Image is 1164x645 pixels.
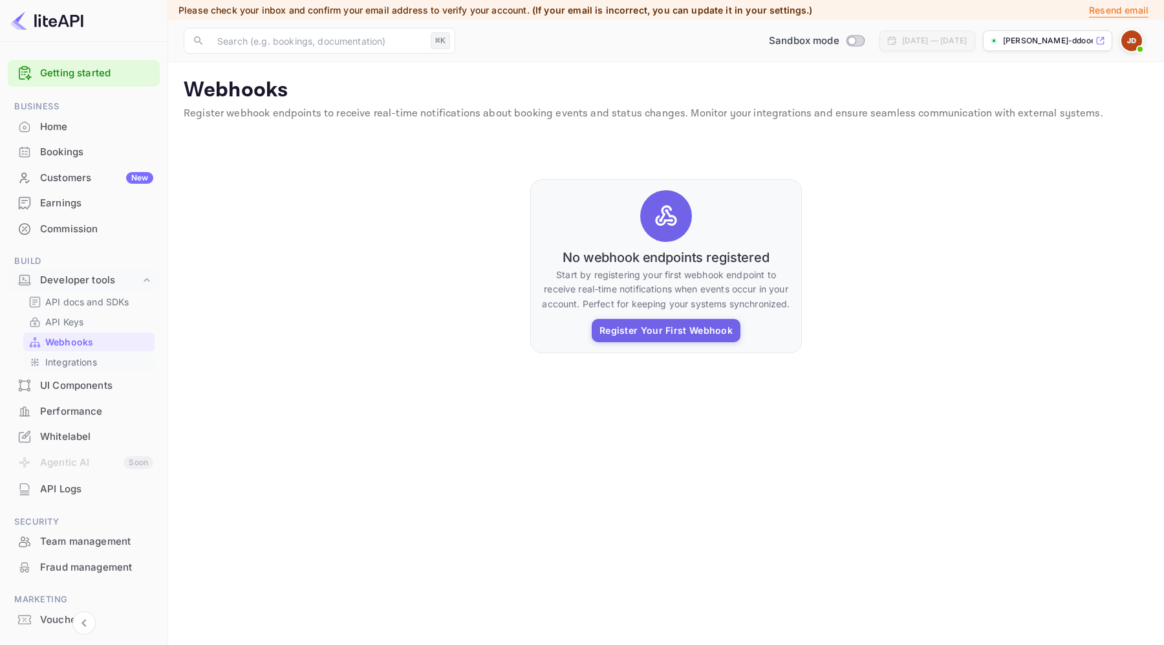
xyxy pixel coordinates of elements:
[8,424,160,448] a: Whitelabel
[8,373,160,397] a: UI Components
[8,529,160,553] a: Team management
[28,335,149,349] a: Webhooks
[40,378,153,393] div: UI Components
[8,269,160,292] div: Developer tools
[40,404,153,419] div: Performance
[23,292,155,311] div: API docs and SDKs
[23,353,155,371] div: Integrations
[40,534,153,549] div: Team management
[45,335,93,349] p: Webhooks
[40,222,153,237] div: Commission
[23,312,155,331] div: API Keys
[8,399,160,423] a: Performance
[8,166,160,191] div: CustomersNew
[541,268,791,311] p: Start by registering your first webhook endpoint to receive real-time notifications when events o...
[8,166,160,190] a: CustomersNew
[8,60,160,87] div: Getting started
[431,32,450,49] div: ⌘K
[8,217,160,242] div: Commission
[8,593,160,607] span: Marketing
[8,140,160,164] a: Bookings
[8,515,160,529] span: Security
[126,172,153,184] div: New
[8,477,160,502] div: API Logs
[764,34,869,49] div: Switch to Production mode
[184,78,1148,104] p: Webhooks
[8,254,160,268] span: Build
[8,555,160,580] div: Fraud management
[40,613,153,628] div: Vouchers
[40,171,153,186] div: Customers
[178,5,530,16] span: Please check your inbox and confirm your email address to verify your account.
[1003,35,1093,47] p: [PERSON_NAME]-ddooe-y9h4c.nuite...
[8,373,160,399] div: UI Components
[45,315,83,329] p: API Keys
[40,482,153,497] div: API Logs
[532,5,813,16] span: (If your email is incorrect, you can update it in your settings.)
[8,217,160,241] a: Commission
[210,28,426,54] input: Search (e.g. bookings, documentation)
[8,115,160,140] div: Home
[769,34,839,49] span: Sandbox mode
[184,106,1148,122] p: Register webhook endpoints to receive real-time notifications about booking events and status cha...
[40,273,140,288] div: Developer tools
[8,191,160,216] div: Earnings
[563,250,770,265] h6: No webhook endpoints registered
[28,295,149,309] a: API docs and SDKs
[8,399,160,424] div: Performance
[40,120,153,135] div: Home
[45,355,97,369] p: Integrations
[28,355,149,369] a: Integrations
[10,10,83,31] img: LiteAPI logo
[72,611,96,635] button: Collapse navigation
[8,191,160,215] a: Earnings
[8,140,160,165] div: Bookings
[1121,30,1142,51] img: Johh DDooe
[40,145,153,160] div: Bookings
[592,319,740,342] button: Register Your First Webhook
[8,477,160,501] a: API Logs
[23,333,155,351] div: Webhooks
[8,607,160,631] a: Vouchers
[8,115,160,138] a: Home
[8,424,160,450] div: Whitelabel
[8,529,160,554] div: Team management
[45,295,129,309] p: API docs and SDKs
[8,100,160,114] span: Business
[40,66,153,81] a: Getting started
[1089,3,1148,17] p: Resend email
[8,555,160,579] a: Fraud management
[902,35,967,47] div: [DATE] — [DATE]
[40,196,153,211] div: Earnings
[8,607,160,633] div: Vouchers
[28,315,149,329] a: API Keys
[40,430,153,444] div: Whitelabel
[40,560,153,575] div: Fraud management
